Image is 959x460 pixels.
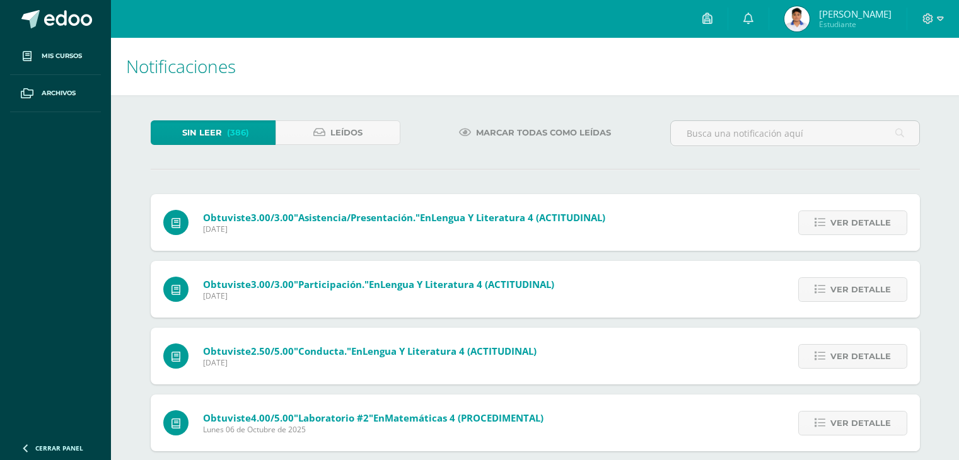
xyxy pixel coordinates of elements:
span: 2.50/5.00 [251,345,294,357]
span: Ver detalle [830,211,891,234]
span: Sin leer [182,121,222,144]
span: [PERSON_NAME] [819,8,892,20]
input: Busca una notificación aquí [671,121,919,146]
span: Mis cursos [42,51,82,61]
span: Marcar todas como leídas [476,121,611,144]
img: e3ef78dcacfa745ca6a0f02079221b22.png [784,6,810,32]
span: [DATE] [203,290,554,301]
span: Obtuviste en [203,345,537,357]
span: (386) [227,121,249,144]
span: Cerrar panel [35,444,83,452]
span: Ver detalle [830,278,891,301]
span: "Asistencia/presentación." [294,211,420,224]
span: Matemáticas 4 (PROCEDIMENTAL) [385,411,543,424]
span: 3.00/3.00 [251,278,294,290]
span: 4.00/5.00 [251,411,294,424]
a: Sin leer(386) [151,120,276,145]
span: "Laboratorio #2" [294,411,373,424]
span: Lunes 06 de Octubre de 2025 [203,424,543,435]
span: Lengua y Literatura 4 (ACTITUDINAL) [431,211,605,224]
span: "Participación." [294,278,369,290]
span: Leídos [330,121,363,144]
span: Lengua y Literatura 4 (ACTITUDINAL) [363,345,537,357]
a: Leídos [276,120,400,145]
span: 3.00/3.00 [251,211,294,224]
span: Obtuviste en [203,411,543,424]
span: [DATE] [203,224,605,234]
span: Obtuviste en [203,211,605,224]
span: Archivos [42,88,76,98]
span: Estudiante [819,19,892,30]
a: Mis cursos [10,38,101,75]
a: Marcar todas como leídas [443,120,627,145]
span: Ver detalle [830,345,891,368]
a: Archivos [10,75,101,112]
span: Obtuviste en [203,278,554,290]
span: Ver detalle [830,411,891,435]
span: [DATE] [203,357,537,368]
span: Notificaciones [126,54,236,78]
span: Lengua y Literatura 4 (ACTITUDINAL) [380,278,554,290]
span: "Conducta." [294,345,351,357]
